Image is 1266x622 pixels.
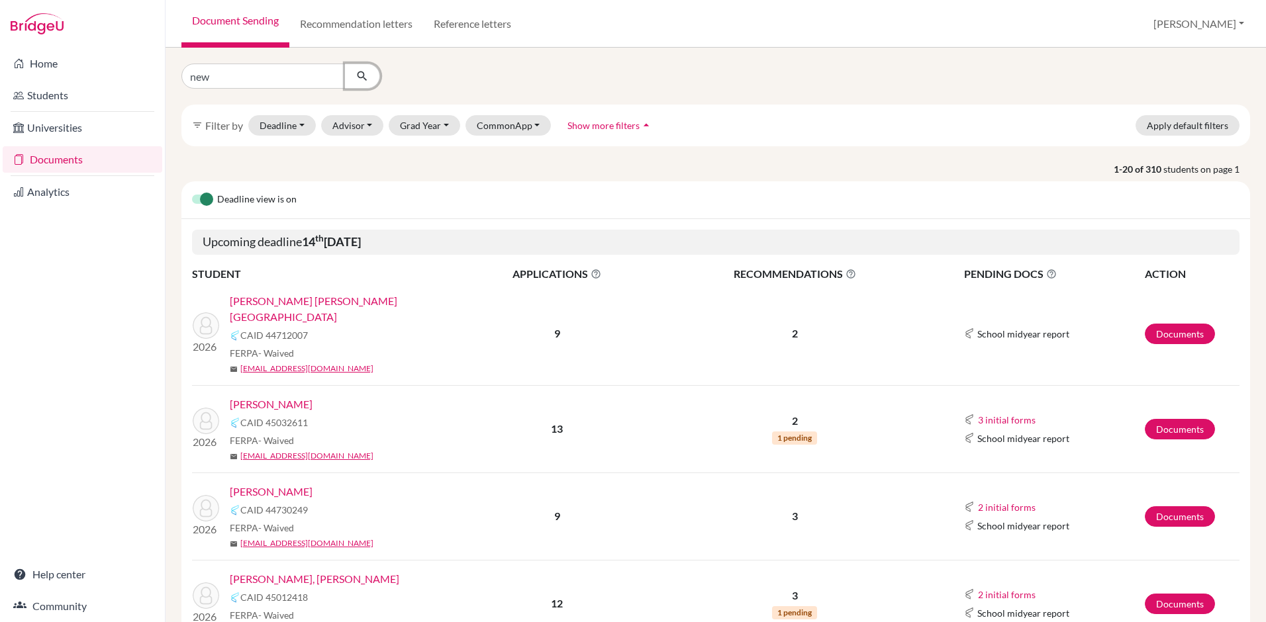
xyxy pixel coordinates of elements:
[248,115,316,136] button: Deadline
[1145,324,1215,344] a: Documents
[556,115,664,136] button: Show more filtersarrow_drop_up
[3,50,162,77] a: Home
[240,363,373,375] a: [EMAIL_ADDRESS][DOMAIN_NAME]
[1145,594,1215,614] a: Documents
[217,192,297,208] span: Deadline view is on
[772,431,817,445] span: 1 pending
[1136,115,1240,136] button: Apply default filters
[554,327,560,339] b: 9
[640,118,653,132] i: arrow_drop_up
[230,484,313,500] a: [PERSON_NAME]
[205,119,243,132] span: Filter by
[230,571,399,587] a: [PERSON_NAME], [PERSON_NAME]
[193,495,219,521] img: Davidson, Ruby
[1145,506,1215,527] a: Documents
[977,412,1036,427] button: 3 initial forms
[230,330,240,341] img: Common App logo
[240,328,308,342] span: CAID 44712007
[964,520,975,531] img: Common App logo
[11,13,64,34] img: Bridge-U
[240,590,308,604] span: CAID 45012418
[240,450,373,462] a: [EMAIL_ADDRESS][DOMAIN_NAME]
[193,312,219,339] img: Castro Montvelisky, Sofía
[567,120,640,131] span: Show more filters
[1144,265,1240,283] th: ACTION
[964,502,975,512] img: Common App logo
[258,347,294,359] span: - Waived
[315,233,324,244] sup: th
[230,433,294,447] span: FERPA
[230,418,240,428] img: Common App logo
[193,582,219,609] img: Diarte Gil, Gabriel
[657,588,932,603] p: 3
[1114,162,1163,176] strong: 1-20 of 310
[181,64,346,89] input: Find student by name...
[3,561,162,588] a: Help center
[230,521,294,535] span: FERPA
[977,606,1069,620] span: School midyear report
[302,234,361,249] b: 14 [DATE]
[977,431,1069,445] span: School midyear report
[551,422,563,435] b: 13
[1145,419,1215,439] a: Documents
[3,82,162,109] a: Students
[258,435,294,446] span: - Waived
[193,434,219,450] p: 2026
[321,115,384,136] button: Advisor
[964,266,1144,282] span: PENDING DOCS
[657,266,932,282] span: RECOMMENDATIONS
[964,414,975,425] img: Common App logo
[258,609,294,621] span: - Waived
[230,540,238,548] span: mail
[240,537,373,549] a: [EMAIL_ADDRESS][DOMAIN_NAME]
[1163,162,1250,176] span: students on page 1
[192,230,1240,255] h5: Upcoming deadline
[551,597,563,609] b: 12
[230,453,238,461] span: mail
[230,346,294,360] span: FERPA
[657,413,932,429] p: 2
[3,593,162,619] a: Community
[192,265,457,283] th: STUDENT
[1147,11,1250,36] button: [PERSON_NAME]
[230,396,313,412] a: [PERSON_NAME]
[230,592,240,603] img: Common App logo
[240,503,308,517] span: CAID 44730249
[230,505,240,515] img: Common App logo
[977,500,1036,515] button: 2 initial forms
[772,606,817,619] span: 1 pending
[193,339,219,355] p: 2026
[230,293,466,325] a: [PERSON_NAME] [PERSON_NAME][GEOGRAPHIC_DATA]
[230,608,294,622] span: FERPA
[977,519,1069,533] span: School midyear report
[240,416,308,429] span: CAID 45032611
[389,115,460,136] button: Grad Year
[458,266,656,282] span: APPLICATIONS
[3,179,162,205] a: Analytics
[657,508,932,524] p: 3
[3,146,162,173] a: Documents
[977,587,1036,602] button: 2 initial forms
[657,326,932,341] p: 2
[964,589,975,600] img: Common App logo
[192,120,203,130] i: filter_list
[964,433,975,443] img: Common App logo
[193,408,219,434] img: Curry, Owen
[465,115,552,136] button: CommonApp
[258,522,294,533] span: - Waived
[193,521,219,537] p: 2026
[964,607,975,618] img: Common App logo
[230,365,238,373] span: mail
[964,328,975,339] img: Common App logo
[977,327,1069,341] span: School midyear report
[3,114,162,141] a: Universities
[554,510,560,522] b: 9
